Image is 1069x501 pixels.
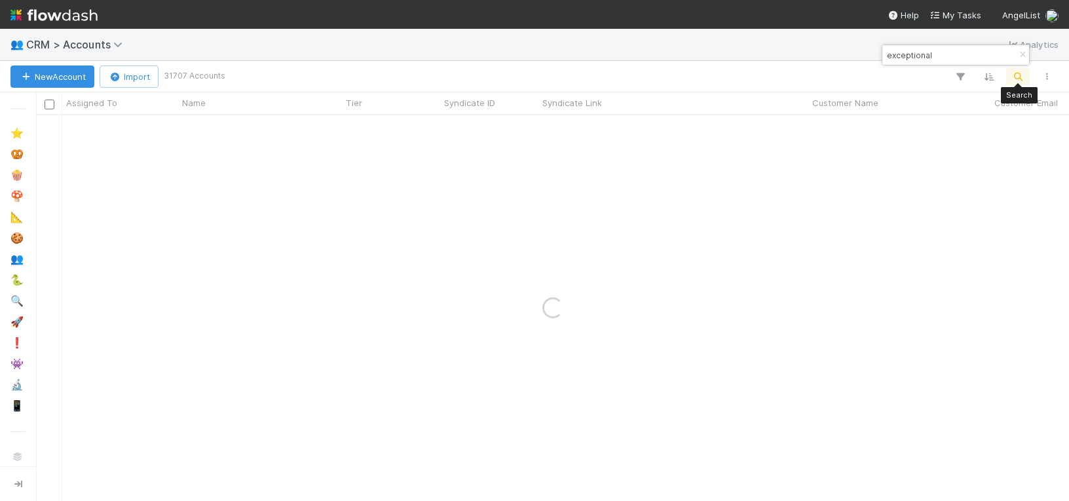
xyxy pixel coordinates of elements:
[10,337,24,348] span: ❗
[10,253,24,265] span: 👥
[929,10,981,20] span: My Tasks
[10,4,98,26] img: logo-inverted-e16ddd16eac7371096b0.svg
[10,170,24,181] span: 🍿
[10,212,24,223] span: 📐
[164,70,225,82] small: 31707 Accounts
[10,274,24,286] span: 🐍
[10,232,24,244] span: 🍪
[10,128,24,139] span: ⭐
[994,96,1058,109] span: Customer Email
[812,96,878,109] span: Customer Name
[444,96,495,109] span: Syndicate ID
[182,96,206,109] span: Name
[10,65,94,88] button: NewAccount
[888,9,919,22] div: Help
[10,400,24,411] span: 📱
[45,100,54,109] input: Toggle All Rows Selected
[346,96,362,109] span: Tier
[10,379,24,390] span: 🔬
[10,39,24,50] span: 👥
[26,38,129,51] span: CRM > Accounts
[1007,37,1059,52] a: Analytics
[542,96,602,109] span: Syndicate Link
[1002,10,1040,20] span: AngelList
[10,295,24,306] span: 🔍
[100,65,159,88] button: Import
[10,316,24,327] span: 🚀
[884,47,1015,63] input: Search...
[10,149,24,160] span: 🥨
[10,191,24,202] span: 🍄
[1045,9,1059,22] img: avatar_784ea27d-2d59-4749-b480-57d513651deb.png
[10,358,24,369] span: 👾
[66,96,117,109] span: Assigned To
